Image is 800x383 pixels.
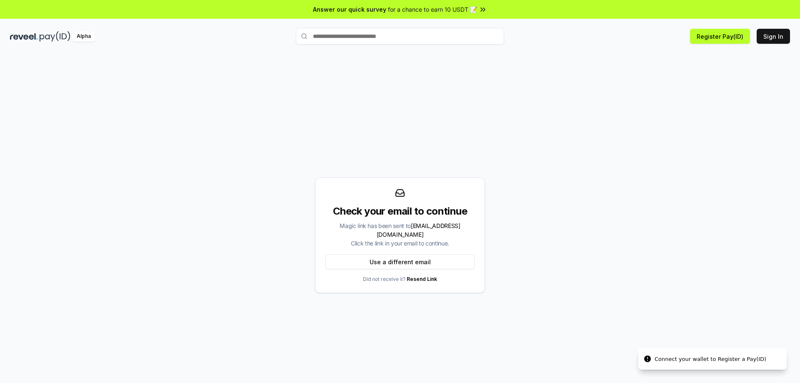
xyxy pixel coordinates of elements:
div: Check your email to continue [325,205,475,218]
span: for a chance to earn 10 USDT 📝 [388,5,477,14]
img: reveel_dark [10,31,38,42]
span: Answer our quick survey [313,5,386,14]
div: Magic link has been sent to Click the link in your email to continue. [325,221,475,248]
button: Sign In [757,29,790,44]
a: Resend Link [407,276,437,282]
img: pay_id [40,31,70,42]
div: Alpha [72,31,95,42]
button: Register Pay(ID) [690,29,750,44]
span: [EMAIL_ADDRESS][DOMAIN_NAME] [377,222,460,238]
button: Use a different email [325,254,475,269]
div: Connect your wallet to Register a Pay(ID) [655,355,766,363]
p: Did not receive it? [363,276,437,283]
